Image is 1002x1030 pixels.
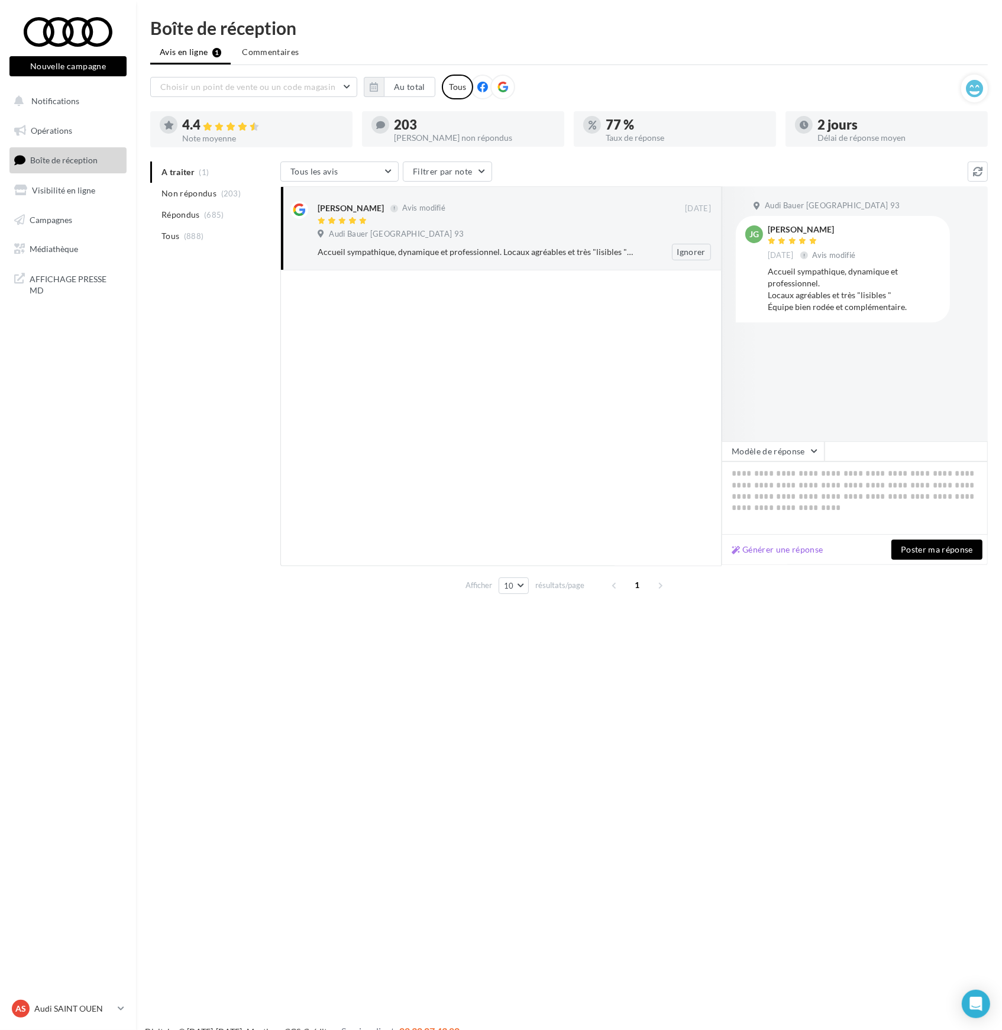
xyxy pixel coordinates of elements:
[30,155,98,165] span: Boîte de réception
[628,576,647,595] span: 1
[7,178,129,203] a: Visibilité en ligne
[9,56,127,76] button: Nouvelle campagne
[150,19,988,37] div: Boîte de réception
[364,77,435,97] button: Au total
[891,540,982,560] button: Poster ma réponse
[318,246,634,258] div: Accueil sympathique, dynamique et professionnel. Locaux agréables et très "lisibles " Équipe bien...
[403,162,492,182] button: Filtrer par note
[329,229,464,240] span: Audi Bauer [GEOGRAPHIC_DATA] 93
[184,231,204,241] span: (888)
[204,210,224,219] span: (685)
[504,581,514,590] span: 10
[160,82,335,92] span: Choisir un point de vente ou un code magasin
[161,230,179,242] span: Tous
[7,118,129,143] a: Opérations
[242,47,299,57] span: Commentaires
[813,250,856,260] span: Avis modifié
[962,990,990,1018] div: Open Intercom Messenger
[606,134,767,142] div: Taux de réponse
[9,997,127,1020] a: AS Audi SAINT OUEN
[318,202,384,214] div: [PERSON_NAME]
[768,225,858,234] div: [PERSON_NAME]
[30,244,78,254] span: Médiathèque
[161,188,216,199] span: Non répondus
[727,543,828,557] button: Générer une réponse
[7,147,129,173] a: Boîte de réception
[384,77,435,97] button: Au total
[394,134,555,142] div: [PERSON_NAME] non répondus
[7,237,129,261] a: Médiathèque
[535,580,584,591] span: résultats/page
[7,89,124,114] button: Notifications
[182,118,343,132] div: 4.4
[31,96,79,106] span: Notifications
[749,228,759,240] span: JG
[161,209,200,221] span: Répondus
[442,75,473,99] div: Tous
[817,118,978,131] div: 2 jours
[30,271,122,296] span: AFFICHAGE PRESSE MD
[768,250,794,261] span: [DATE]
[150,77,357,97] button: Choisir un point de vente ou un code magasin
[31,125,72,135] span: Opérations
[466,580,492,591] span: Afficher
[34,1003,113,1015] p: Audi SAINT OUEN
[182,134,343,143] div: Note moyenne
[768,266,940,313] div: Accueil sympathique, dynamique et professionnel. Locaux agréables et très "lisibles " Équipe bien...
[606,118,767,131] div: 77 %
[290,166,338,176] span: Tous les avis
[280,162,399,182] button: Tous les avis
[15,1003,26,1015] span: AS
[7,208,129,233] a: Campagnes
[7,266,129,301] a: AFFICHAGE PRESSE MD
[30,214,72,224] span: Campagnes
[499,577,529,594] button: 10
[402,204,445,213] span: Avis modifié
[32,185,95,195] span: Visibilité en ligne
[672,244,711,260] button: Ignorer
[765,201,900,211] span: Audi Bauer [GEOGRAPHIC_DATA] 93
[221,189,241,198] span: (203)
[817,134,978,142] div: Délai de réponse moyen
[394,118,555,131] div: 203
[722,441,825,461] button: Modèle de réponse
[685,204,711,214] span: [DATE]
